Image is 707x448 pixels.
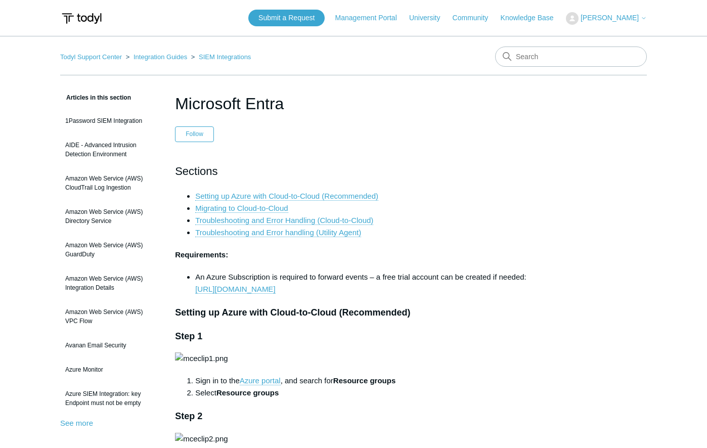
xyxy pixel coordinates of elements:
li: Todyl Support Center [60,53,124,61]
h3: Setting up Azure with Cloud-to-Cloud (Recommended) [175,305,532,320]
h2: Sections [175,162,532,180]
input: Search [495,47,647,67]
span: [PERSON_NAME] [581,14,639,22]
img: mceclip2.png [175,433,228,445]
h1: Microsoft Entra [175,92,532,116]
a: Community [453,13,499,23]
a: SIEM Integrations [199,53,251,61]
h3: Step 2 [175,409,532,424]
img: Todyl Support Center Help Center home page [60,9,103,28]
a: Amazon Web Service (AWS) Integration Details [60,269,160,297]
a: See more [60,419,93,427]
a: Amazon Web Service (AWS) Directory Service [60,202,160,231]
a: Azure Monitor [60,360,160,379]
strong: Requirements: [175,250,228,259]
li: Integration Guides [124,53,189,61]
a: AIDE - Advanced Intrusion Detection Environment [60,136,160,164]
li: An Azure Subscription is required to forward events – a free trial account can be created if needed: [195,271,532,295]
a: Amazon Web Service (AWS) VPC Flow [60,302,160,331]
a: Amazon Web Service (AWS) CloudTrail Log Ingestion [60,169,160,197]
a: [URL][DOMAIN_NAME] [195,285,275,294]
a: Azure portal [240,376,281,385]
a: University [409,13,450,23]
span: Articles in this section [60,94,131,101]
a: Todyl Support Center [60,53,122,61]
img: mceclip1.png [175,352,228,365]
a: Submit a Request [248,10,325,26]
a: Management Portal [335,13,407,23]
strong: Resource groups [216,388,279,397]
li: Sign in to the , and search for [195,375,532,387]
a: Troubleshooting and Error handling (Utility Agent) [195,228,361,237]
a: 1Password SIEM Integration [60,111,160,130]
a: Azure SIEM Integration: key Endpoint must not be empty [60,384,160,413]
a: Knowledge Base [501,13,564,23]
li: SIEM Integrations [189,53,251,61]
a: Migrating to Cloud-to-Cloud [195,204,288,213]
button: [PERSON_NAME] [566,12,647,25]
a: Troubleshooting and Error Handling (Cloud-to-Cloud) [195,216,373,225]
a: Amazon Web Service (AWS) GuardDuty [60,236,160,264]
button: Follow Article [175,126,214,142]
strong: Resource groups [333,376,395,385]
a: Setting up Azure with Cloud-to-Cloud (Recommended) [195,192,378,201]
h3: Step 1 [175,329,532,344]
a: Avanan Email Security [60,336,160,355]
li: Select [195,387,532,399]
a: Integration Guides [134,53,187,61]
